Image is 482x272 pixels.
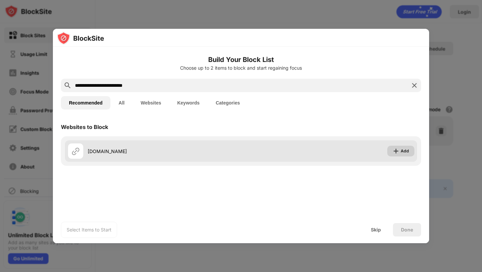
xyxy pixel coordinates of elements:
[61,96,110,110] button: Recommended
[169,96,208,110] button: Keywords
[61,124,108,130] div: Websites to Block
[61,65,421,71] div: Choose up to 2 items to block and start regaining focus
[401,148,409,154] div: Add
[67,226,111,233] div: Select Items to Start
[61,55,421,65] h6: Build Your Block List
[410,81,418,89] img: search-close
[110,96,133,110] button: All
[133,96,169,110] button: Websites
[208,96,248,110] button: Categories
[72,147,80,155] img: url.svg
[64,81,72,89] img: search.svg
[371,227,381,232] div: Skip
[401,227,413,232] div: Done
[88,148,241,155] div: [DOMAIN_NAME]
[57,31,104,45] img: logo-blocksite.svg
